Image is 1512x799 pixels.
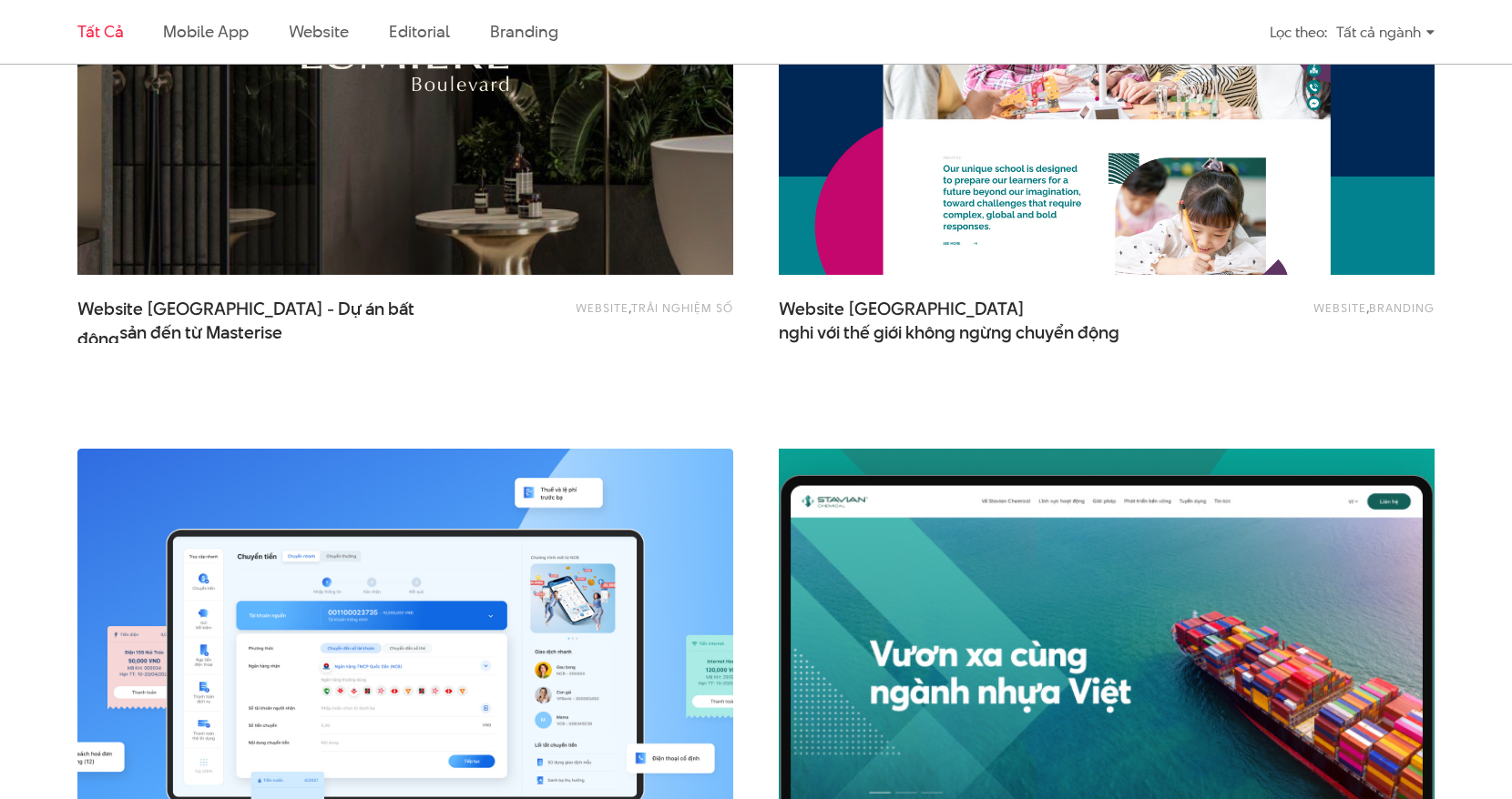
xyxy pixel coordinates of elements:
span: Website [GEOGRAPHIC_DATA] [779,298,1139,343]
a: Editorial [389,20,450,43]
a: Website [GEOGRAPHIC_DATA]nghi với thế giới không ngừng chuyển động [779,298,1139,343]
a: Website [576,299,628,316]
a: Website [1313,299,1366,316]
a: Trải nghiệm số [631,299,733,316]
div: Lọc theo: [1270,16,1327,48]
div: , [471,298,733,334]
a: Website [GEOGRAPHIC_DATA] - Dự án bất độngsản đến từ Masterise [77,298,438,343]
a: Branding [1369,299,1435,316]
span: nghi với thế giới không ngừng chuyển động [779,321,1119,345]
a: Branding [490,20,557,43]
div: , [1172,298,1435,334]
a: Mobile app [163,20,248,43]
div: Tất cả ngành [1336,16,1435,48]
span: sản đến từ Masterise [119,321,282,345]
span: Website [GEOGRAPHIC_DATA] - Dự án bất động [77,298,438,343]
a: Website [289,20,349,43]
a: Tất cả [77,20,123,43]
